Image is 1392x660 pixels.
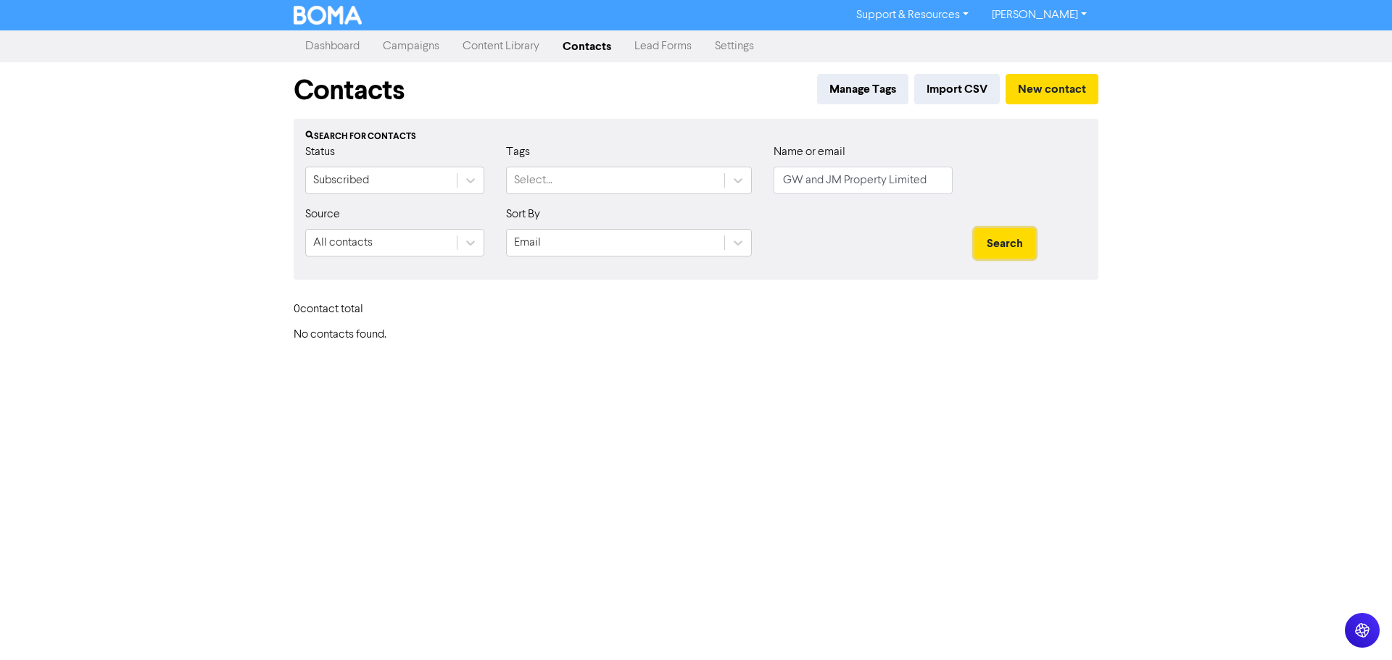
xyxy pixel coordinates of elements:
[313,234,373,251] div: All contacts
[703,32,766,61] a: Settings
[980,4,1098,27] a: [PERSON_NAME]
[551,32,623,61] a: Contacts
[506,206,540,223] label: Sort By
[305,206,340,223] label: Source
[1006,74,1098,104] button: New contact
[974,228,1035,259] button: Search
[623,32,703,61] a: Lead Forms
[845,4,980,27] a: Support & Resources
[305,130,1087,143] div: Search for contacts
[313,172,369,189] div: Subscribed
[294,303,410,317] h6: 0 contact total
[817,74,908,104] button: Manage Tags
[371,32,451,61] a: Campaigns
[506,143,530,161] label: Tags
[294,328,1098,342] h6: No contacts found.
[451,32,551,61] a: Content Library
[294,74,405,107] h1: Contacts
[774,143,845,161] label: Name or email
[1319,590,1392,660] iframe: Chat Widget
[294,6,362,25] img: BOMA Logo
[294,32,371,61] a: Dashboard
[514,172,552,189] div: Select...
[305,143,335,161] label: Status
[914,74,1000,104] button: Import CSV
[514,234,541,251] div: Email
